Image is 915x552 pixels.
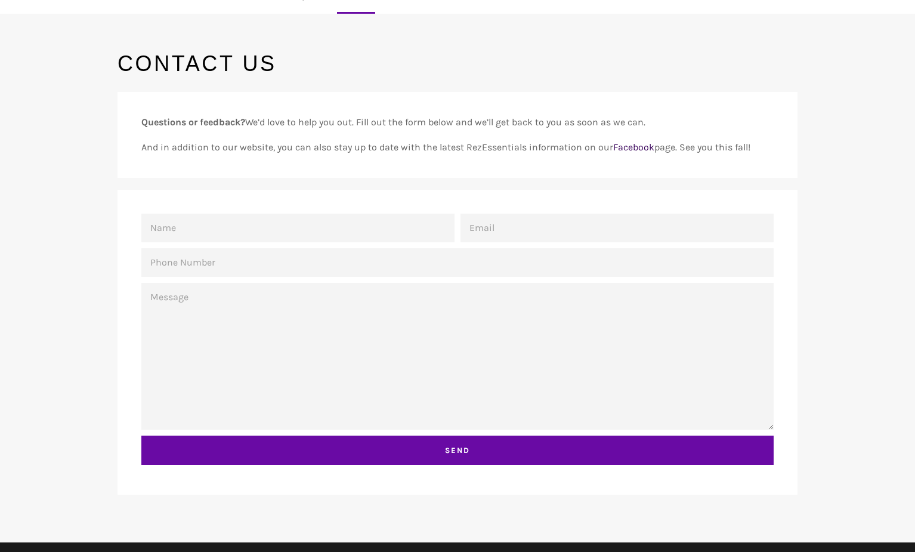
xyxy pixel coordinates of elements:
[118,49,797,79] h1: Contact Us
[141,436,774,465] input: Send
[141,214,455,242] input: Name
[613,141,654,153] a: Facebook
[460,214,774,242] input: Email
[141,116,245,128] strong: Questions or feedback?
[141,116,645,128] span: We’d love to help you out. Fill out the form below and we’ll get back to you as soon as we can.
[141,248,774,277] input: Phone Number
[141,141,750,153] span: And in addition to our website, you can also stay up to date with the latest RezEssentials inform...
